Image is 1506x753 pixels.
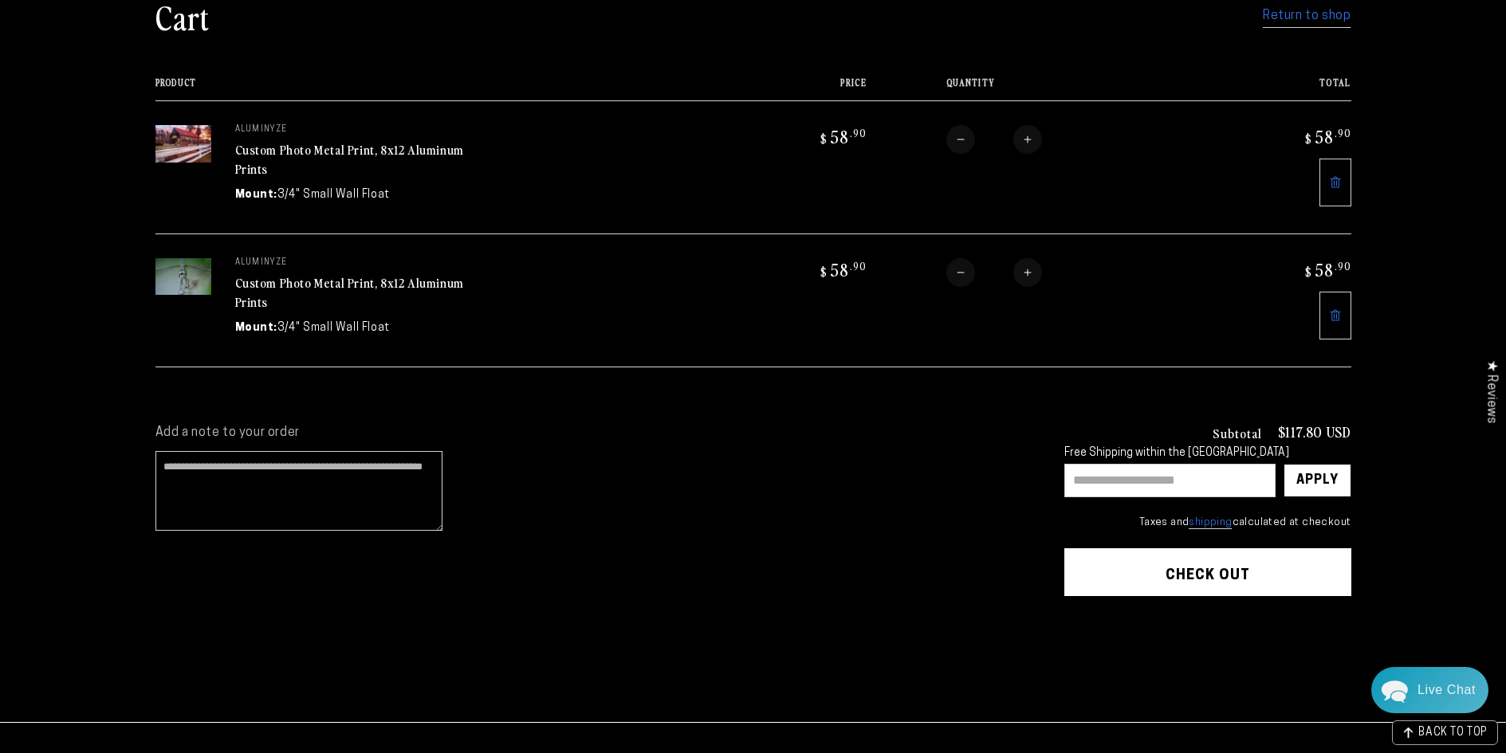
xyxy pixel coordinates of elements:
[235,320,278,336] dt: Mount:
[235,125,474,135] p: aluminyze
[850,126,867,139] sup: .90
[1064,548,1351,596] button: Check out
[155,125,211,163] img: 8"x12" Rectangle White Glossy Aluminyzed Photo
[1319,292,1351,339] a: Remove 8"x12" Rectangle White Glossy Aluminyzed Photo
[155,258,211,296] img: 8"x12" Rectangle White Glossy Aluminyzed Photo
[235,186,278,203] dt: Mount:
[1371,667,1488,713] div: Chat widget toggle
[1418,728,1488,739] span: BACK TO TOP
[975,258,1013,287] input: Quantity for Custom Photo Metal Print, 8x12 Aluminum Prints
[818,125,867,147] bdi: 58
[1335,259,1351,273] sup: .90
[1213,426,1262,439] h3: Subtotal
[1189,517,1232,529] a: shipping
[1335,126,1351,139] sup: .90
[850,259,867,273] sup: .90
[1296,465,1339,496] div: Apply
[235,140,464,178] a: Custom Photo Metal Print, 8x12 Aluminum Prints
[1418,667,1476,713] div: Contact Us Directly
[1319,159,1351,206] a: Remove 8"x12" Rectangle White Glossy Aluminyzed Photo
[155,425,1032,441] label: Add a note to your order
[1305,131,1312,147] span: $
[975,125,1013,154] input: Quantity for Custom Photo Metal Print, 8x12 Aluminum Prints
[235,273,464,312] a: Custom Photo Metal Print, 8x12 Aluminum Prints
[277,186,390,203] dd: 3/4" Small Wall Float
[1064,627,1351,662] iframe: PayPal-paypal
[725,77,867,100] th: Price
[1278,425,1351,439] p: $117.80 USD
[1303,258,1351,280] bdi: 58
[235,258,474,268] p: aluminyze
[1263,5,1351,28] a: Return to shop
[1305,264,1312,280] span: $
[820,131,828,147] span: $
[1064,447,1351,461] div: Free Shipping within the [GEOGRAPHIC_DATA]
[1476,347,1506,436] div: Click to open Judge.me floating reviews tab
[1209,77,1351,100] th: Total
[1303,125,1351,147] bdi: 58
[1064,515,1351,531] small: Taxes and calculated at checkout
[277,320,390,336] dd: 3/4" Small Wall Float
[820,264,828,280] span: $
[867,77,1209,100] th: Quantity
[818,258,867,280] bdi: 58
[155,77,725,100] th: Product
